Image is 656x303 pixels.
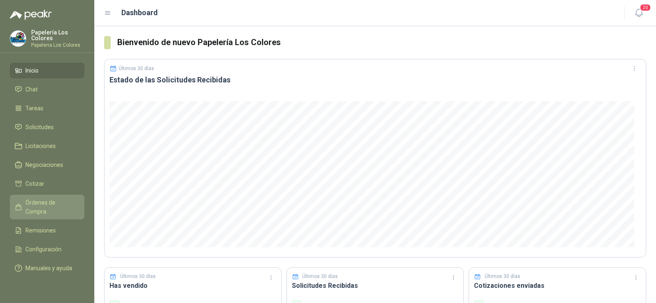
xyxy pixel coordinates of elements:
[10,63,84,78] a: Inicio
[10,100,84,116] a: Tareas
[10,223,84,238] a: Remisiones
[10,138,84,154] a: Licitaciones
[292,280,459,291] h3: Solicitudes Recibidas
[25,198,77,216] span: Órdenes de Compra
[10,176,84,191] a: Cotizar
[25,160,63,169] span: Negociaciones
[10,82,84,97] a: Chat
[25,123,54,132] span: Solicitudes
[31,43,84,48] p: Papeleria Los Colores
[25,141,56,150] span: Licitaciones
[640,4,651,11] span: 20
[10,260,84,276] a: Manuales y ayuda
[10,195,84,219] a: Órdenes de Compra
[31,30,84,41] p: Papelería Los Colores
[109,75,641,85] h3: Estado de las Solicitudes Recibidas
[474,280,641,291] h3: Cotizaciones enviadas
[25,104,43,113] span: Tareas
[485,273,520,280] p: Últimos 30 días
[10,10,52,20] img: Logo peakr
[25,264,72,273] span: Manuales y ayuda
[25,226,56,235] span: Remisiones
[117,36,646,49] h3: Bienvenido de nuevo Papelería Los Colores
[118,66,154,71] p: Últimos 30 días
[631,6,646,21] button: 20
[25,66,39,75] span: Inicio
[109,280,276,291] h3: Has vendido
[10,157,84,173] a: Negociaciones
[302,273,338,280] p: Últimos 30 días
[10,31,26,46] img: Company Logo
[121,7,158,18] h1: Dashboard
[25,245,61,254] span: Configuración
[120,273,156,280] p: Últimos 30 días
[25,85,38,94] span: Chat
[10,119,84,135] a: Solicitudes
[25,179,44,188] span: Cotizar
[10,241,84,257] a: Configuración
